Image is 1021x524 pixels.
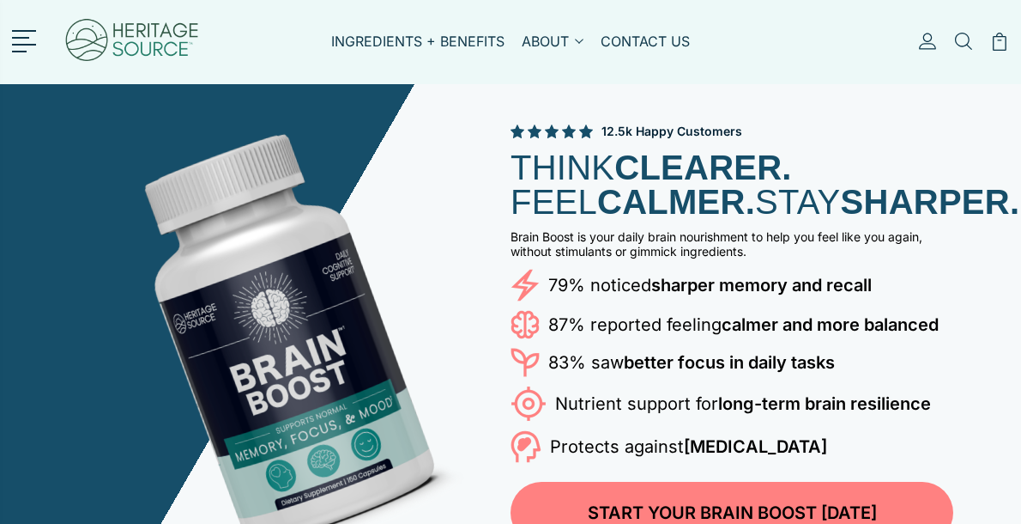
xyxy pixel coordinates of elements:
strong: CALMER. [597,183,755,221]
p: Nutrient support for [555,390,931,417]
p: Brain Boost is your daily brain nourishment to help you feel like you again, without stimulants o... [510,229,953,259]
strong: [MEDICAL_DATA] [684,436,827,457]
strong: CLEARER. [614,149,791,186]
p: 83% saw [548,349,835,376]
strong: sharper memory and recall [651,275,872,296]
p: Protects against [550,433,827,460]
strong: long-term brain resilience [718,393,931,414]
a: INGREDIENTS + BENEFITS [331,32,504,71]
span: 12.5k Happy Customers [601,123,742,140]
img: Heritage Source [63,9,201,76]
p: 79% noticed [548,271,872,299]
strong: calmer and more balanced [722,314,939,335]
strong: better focus in daily tasks [624,352,835,373]
a: ABOUT [522,32,583,71]
strong: SHARPER. [841,183,1020,221]
a: CONTACT US [601,32,690,71]
h1: THINK FEEL STAY [510,150,953,219]
p: 87% reported feeling [548,311,939,338]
